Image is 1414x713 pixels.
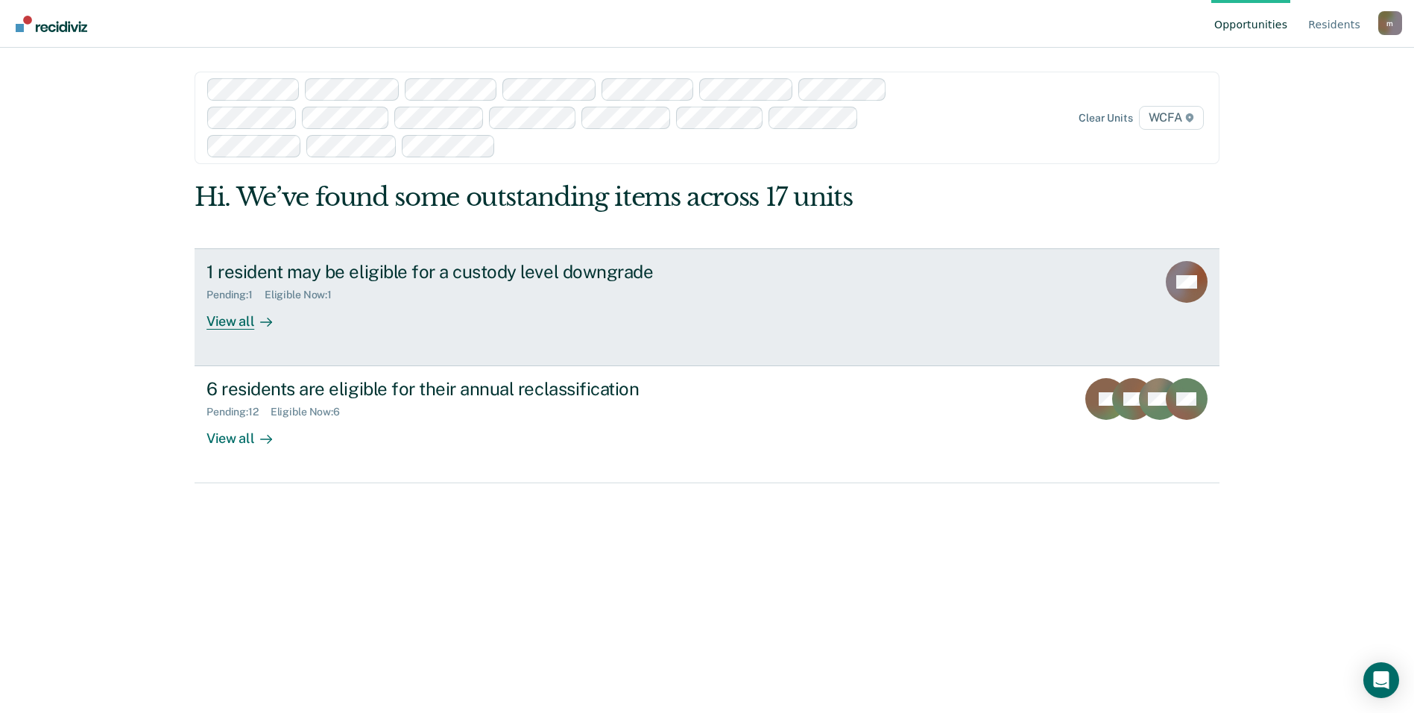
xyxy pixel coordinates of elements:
div: View all [206,418,290,447]
a: 6 residents are eligible for their annual reclassificationPending:12Eligible Now:6View all [195,366,1219,483]
div: Pending : 1 [206,289,265,301]
div: Open Intercom Messenger [1363,662,1399,698]
div: Eligible Now : 6 [271,406,352,418]
img: Recidiviz [16,16,87,32]
div: View all [206,301,290,330]
button: Profile dropdown button [1378,11,1402,35]
div: Hi. We’ve found some outstanding items across 17 units [195,182,1014,213]
div: 1 resident may be eligible for a custody level downgrade [206,261,730,283]
div: Pending : 12 [206,406,271,418]
div: Clear units [1079,112,1133,125]
div: 6 residents are eligible for their annual reclassification [206,378,730,400]
a: 1 resident may be eligible for a custody level downgradePending:1Eligible Now:1View all [195,248,1219,366]
div: m [1378,11,1402,35]
span: WCFA [1139,106,1204,130]
div: Eligible Now : 1 [265,289,344,301]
